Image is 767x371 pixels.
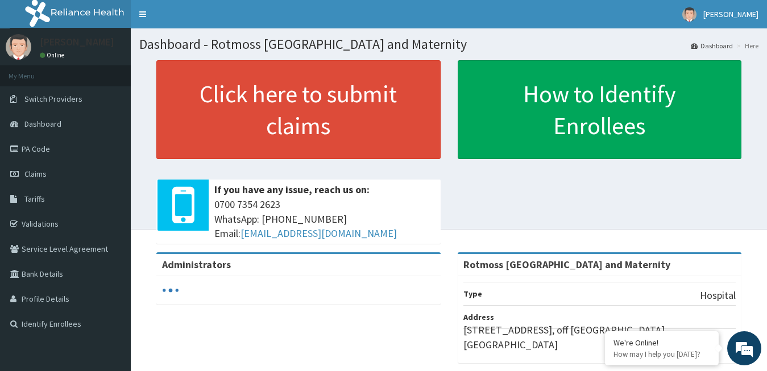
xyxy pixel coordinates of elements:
[139,37,758,52] h1: Dashboard - Rotmoss [GEOGRAPHIC_DATA] and Maternity
[700,288,736,303] p: Hospital
[156,60,441,159] a: Click here to submit claims
[40,51,67,59] a: Online
[463,258,670,271] strong: Rotmoss [GEOGRAPHIC_DATA] and Maternity
[162,282,179,299] svg: audio-loading
[682,7,696,22] img: User Image
[241,227,397,240] a: [EMAIL_ADDRESS][DOMAIN_NAME]
[458,60,742,159] a: How to Identify Enrollees
[463,323,736,352] p: [STREET_ADDRESS], off [GEOGRAPHIC_DATA], [GEOGRAPHIC_DATA]
[463,289,482,299] b: Type
[24,169,47,179] span: Claims
[613,337,710,348] div: We're Online!
[6,34,31,60] img: User Image
[214,197,435,241] span: 0700 7354 2623 WhatsApp: [PHONE_NUMBER] Email:
[24,94,82,104] span: Switch Providers
[162,258,231,271] b: Administrators
[691,41,733,51] a: Dashboard
[40,37,114,47] p: [PERSON_NAME]
[24,119,61,129] span: Dashboard
[734,41,758,51] li: Here
[613,349,710,359] p: How may I help you today?
[463,312,494,322] b: Address
[703,9,758,19] span: [PERSON_NAME]
[214,183,370,196] b: If you have any issue, reach us on:
[24,194,45,204] span: Tariffs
